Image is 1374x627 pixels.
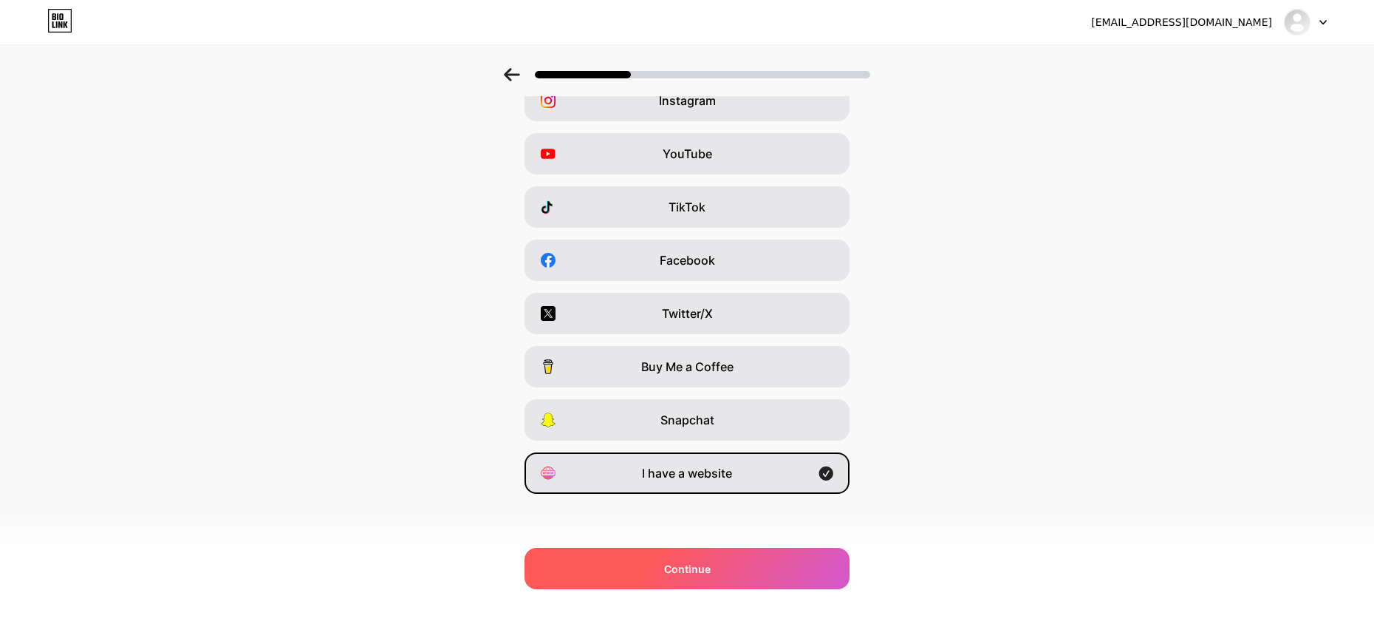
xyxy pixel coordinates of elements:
[669,198,705,216] span: TikTok
[642,464,732,482] span: I have a website
[662,305,713,322] span: Twitter/X
[660,251,715,269] span: Facebook
[1091,15,1272,30] div: [EMAIL_ADDRESS][DOMAIN_NAME]
[659,92,716,109] span: Instagram
[641,358,734,376] span: Buy Me a Coffee
[660,411,714,429] span: Snapchat
[663,145,712,163] span: YouTube
[664,561,711,577] span: Continue
[1283,8,1311,36] img: michalski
